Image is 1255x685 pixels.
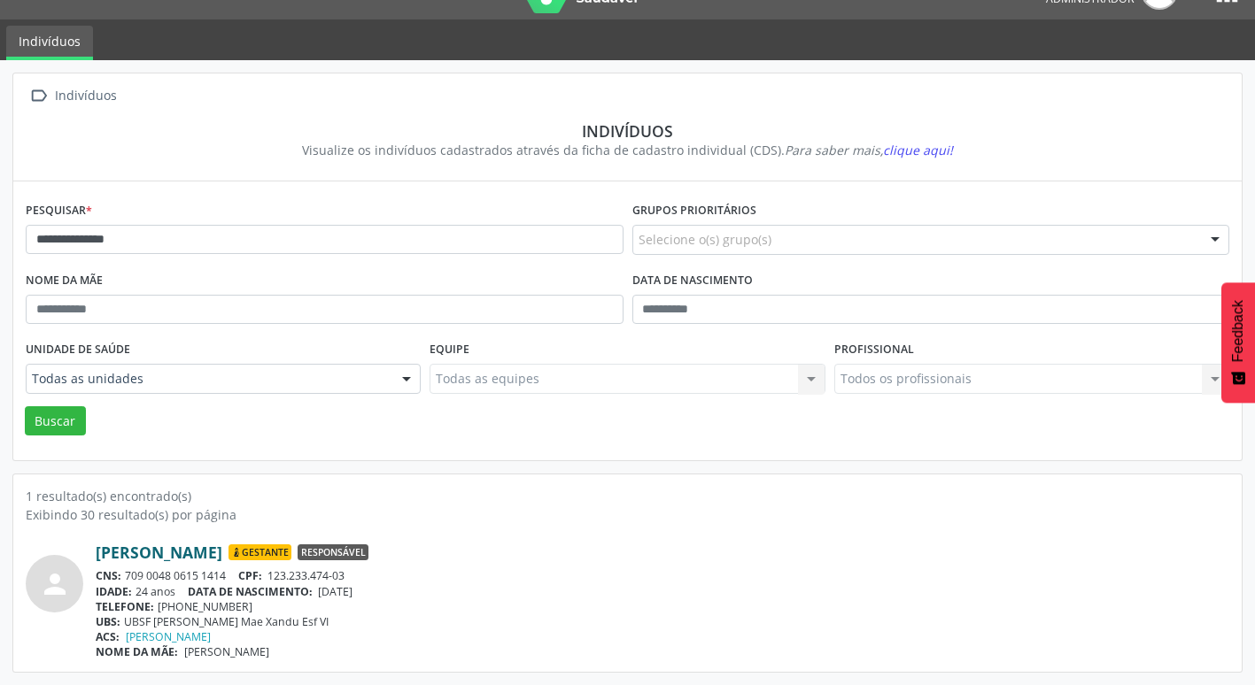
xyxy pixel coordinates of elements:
[51,83,120,109] div: Indivíduos
[26,83,120,109] a:  Indivíduos
[785,142,953,158] i: Para saber mais,
[26,83,51,109] i: 
[38,121,1217,141] div: Indivíduos
[25,406,86,436] button: Buscar
[229,544,291,560] span: Gestante
[26,336,130,364] label: Unidade de saúde
[39,568,71,600] i: person
[96,584,132,599] span: IDADE:
[96,614,1229,629] div: UBSF [PERSON_NAME] Mae Xandu Esf VI
[318,584,352,599] span: [DATE]
[26,267,103,295] label: Nome da mãe
[26,197,92,225] label: Pesquisar
[26,487,1229,505] div: 1 resultado(s) encontrado(s)
[632,267,753,295] label: Data de nascimento
[32,370,384,388] span: Todas as unidades
[1230,300,1246,362] span: Feedback
[96,629,120,644] span: ACS:
[1221,282,1255,403] button: Feedback - Mostrar pesquisa
[96,599,154,614] span: TELEFONE:
[883,142,953,158] span: clique aqui!
[96,584,1229,599] div: 24 anos
[26,505,1229,524] div: Exibindo 30 resultado(s) por página
[96,599,1229,614] div: [PHONE_NUMBER]
[632,197,756,225] label: Grupos prioritários
[298,544,368,560] span: Responsável
[96,568,1229,583] div: 709 0048 0615 1414
[6,26,93,60] a: Indivíduos
[430,336,469,364] label: Equipe
[96,568,121,583] span: CNS:
[38,141,1217,159] div: Visualize os indivíduos cadastrados através da ficha de cadastro individual (CDS).
[188,584,313,599] span: DATA DE NASCIMENTO:
[96,644,178,659] span: NOME DA MÃE:
[639,230,771,249] span: Selecione o(s) grupo(s)
[96,543,222,562] a: [PERSON_NAME]
[96,614,120,629] span: UBS:
[184,644,269,659] span: [PERSON_NAME]
[267,568,345,583] span: 123.233.474-03
[126,629,211,644] a: [PERSON_NAME]
[238,568,262,583] span: CPF:
[834,336,914,364] label: Profissional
